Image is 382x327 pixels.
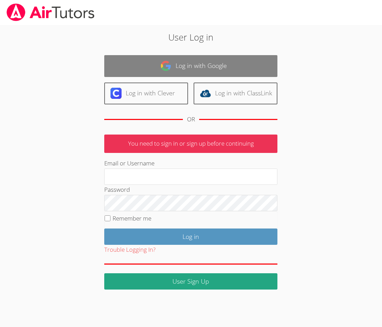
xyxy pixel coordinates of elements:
[194,83,277,104] a: Log in with ClassLink
[110,88,122,99] img: clever-logo-6eab21bc6e7a338710f1a6ff85c0baf02591cd810cc4098c63d3a4b26e2feb20.svg
[104,229,277,245] input: Log in
[113,214,151,222] label: Remember me
[200,88,211,99] img: classlink-logo-d6bb404cc1216ec64c9a2012d9dc4662098be43eaf13dc465df04b49fa7ab582.svg
[104,159,154,167] label: Email or Username
[104,55,277,77] a: Log in with Google
[187,114,195,124] div: OR
[104,186,130,193] label: Password
[104,135,277,153] p: You need to sign in or sign up before continuing
[6,3,95,21] img: airtutors_banner-c4298cdbf04f3fff15de1276eac7730deb9818008684d7c2e4769d2f7ddbe033.png
[160,60,171,71] img: google-logo-50288ca7cdecda66e5e0955fdab243c47b7ad437acaf1139b6f446037453330a.svg
[104,273,277,290] a: User Sign Up
[104,83,188,104] a: Log in with Clever
[88,31,294,44] h2: User Log in
[104,245,156,255] button: Trouble Logging In?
